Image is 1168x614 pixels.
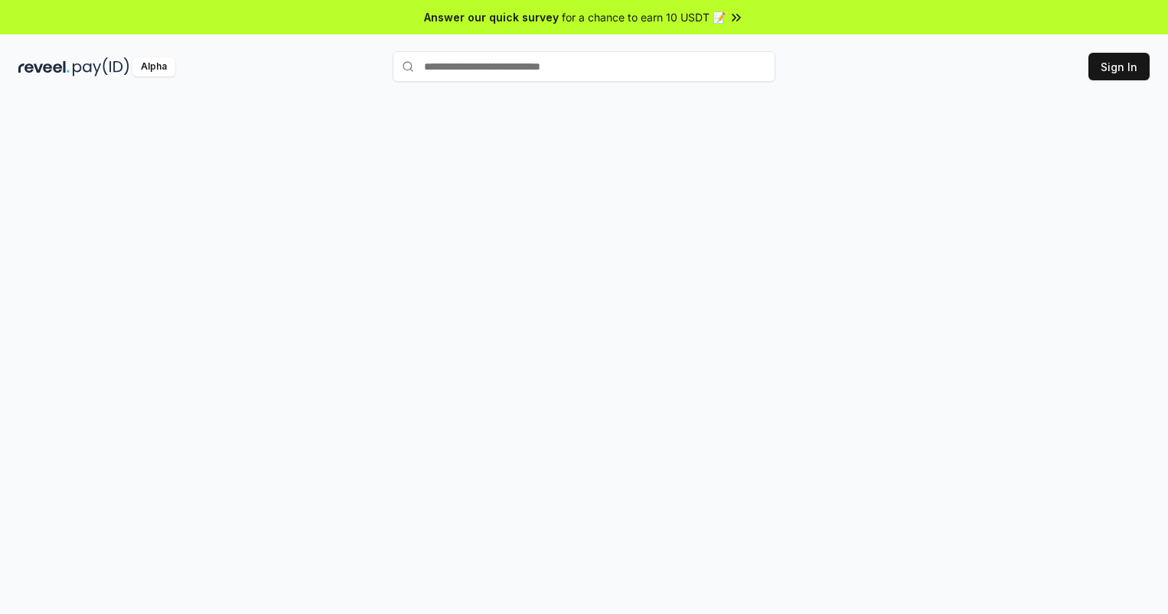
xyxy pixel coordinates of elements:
span: Answer our quick survey [424,9,559,25]
button: Sign In [1088,53,1150,80]
img: reveel_dark [18,57,70,76]
span: for a chance to earn 10 USDT 📝 [562,9,726,25]
img: pay_id [73,57,129,76]
div: Alpha [132,57,175,76]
